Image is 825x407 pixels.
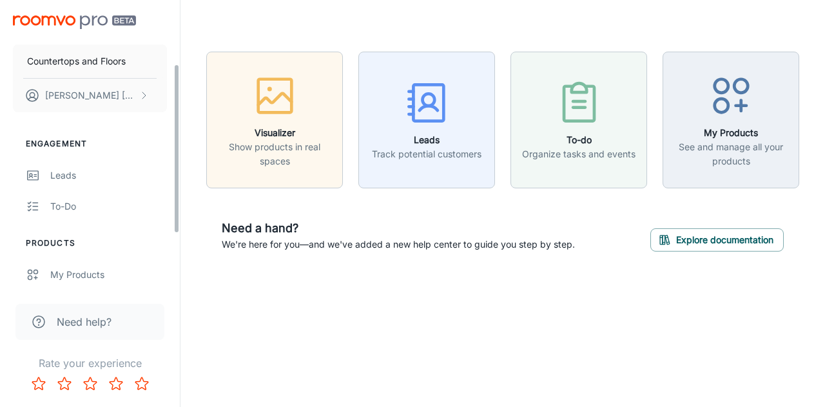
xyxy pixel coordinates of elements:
button: Countertops and Floors [13,45,167,78]
h6: Leads [372,133,481,147]
span: Need help? [57,314,112,330]
button: LeadsTrack potential customers [358,52,495,188]
button: [PERSON_NAME] [PERSON_NAME] [13,79,167,112]
p: Countertops and Floors [27,54,126,68]
div: My Products [50,268,167,282]
a: To-doOrganize tasks and events [510,112,647,125]
a: My ProductsSee and manage all your products [663,112,799,125]
div: To-do [50,199,167,213]
h6: Need a hand? [222,219,575,237]
h6: Visualizer [215,126,335,140]
h6: My Products [671,126,791,140]
button: Explore documentation [650,228,784,252]
button: My ProductsSee and manage all your products [663,52,799,188]
a: Explore documentation [650,232,784,245]
p: See and manage all your products [671,140,791,168]
p: Show products in real spaces [215,140,335,168]
div: Leads [50,168,167,183]
p: We're here for you—and we've added a new help center to guide you step by step. [222,237,575,252]
img: Roomvo PRO Beta [13,15,136,29]
button: VisualizerShow products in real spaces [206,52,343,188]
p: [PERSON_NAME] [PERSON_NAME] [45,88,136,103]
a: LeadsTrack potential customers [358,112,495,125]
p: Track potential customers [372,147,481,161]
h6: To-do [522,133,636,147]
button: To-doOrganize tasks and events [510,52,647,188]
p: Organize tasks and events [522,147,636,161]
